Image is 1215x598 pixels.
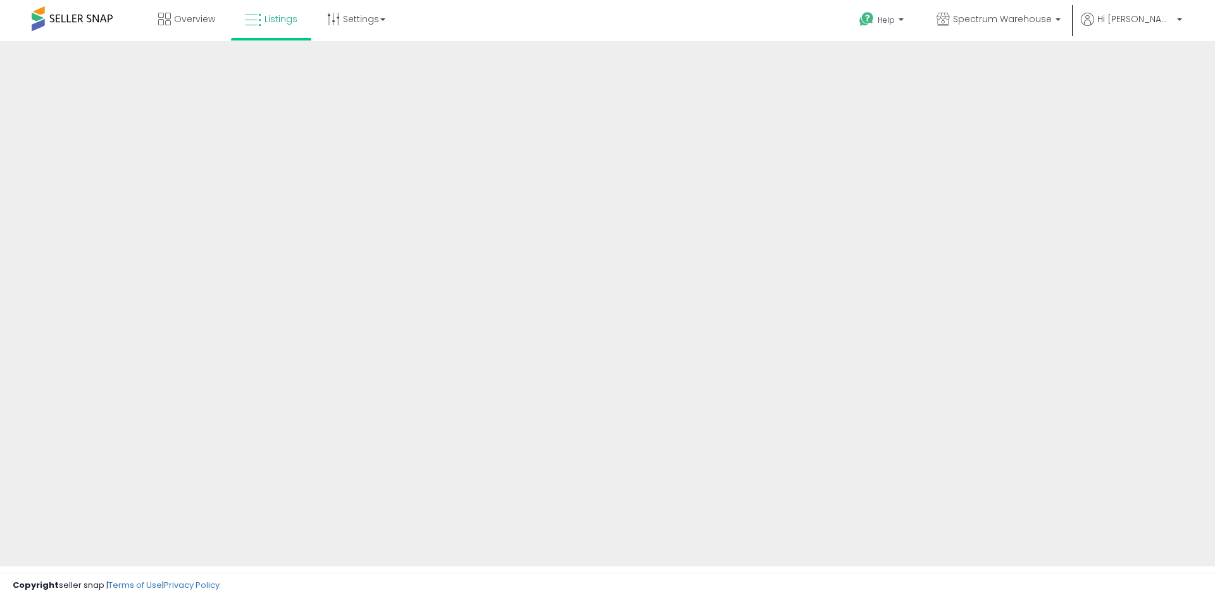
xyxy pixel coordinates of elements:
a: Help [849,2,916,41]
span: Spectrum Warehouse [953,13,1052,25]
a: Hi [PERSON_NAME] [1081,13,1182,41]
span: Help [878,15,895,25]
span: Hi [PERSON_NAME] [1097,13,1173,25]
span: Listings [265,13,297,25]
i: Get Help [859,11,875,27]
span: Overview [174,13,215,25]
